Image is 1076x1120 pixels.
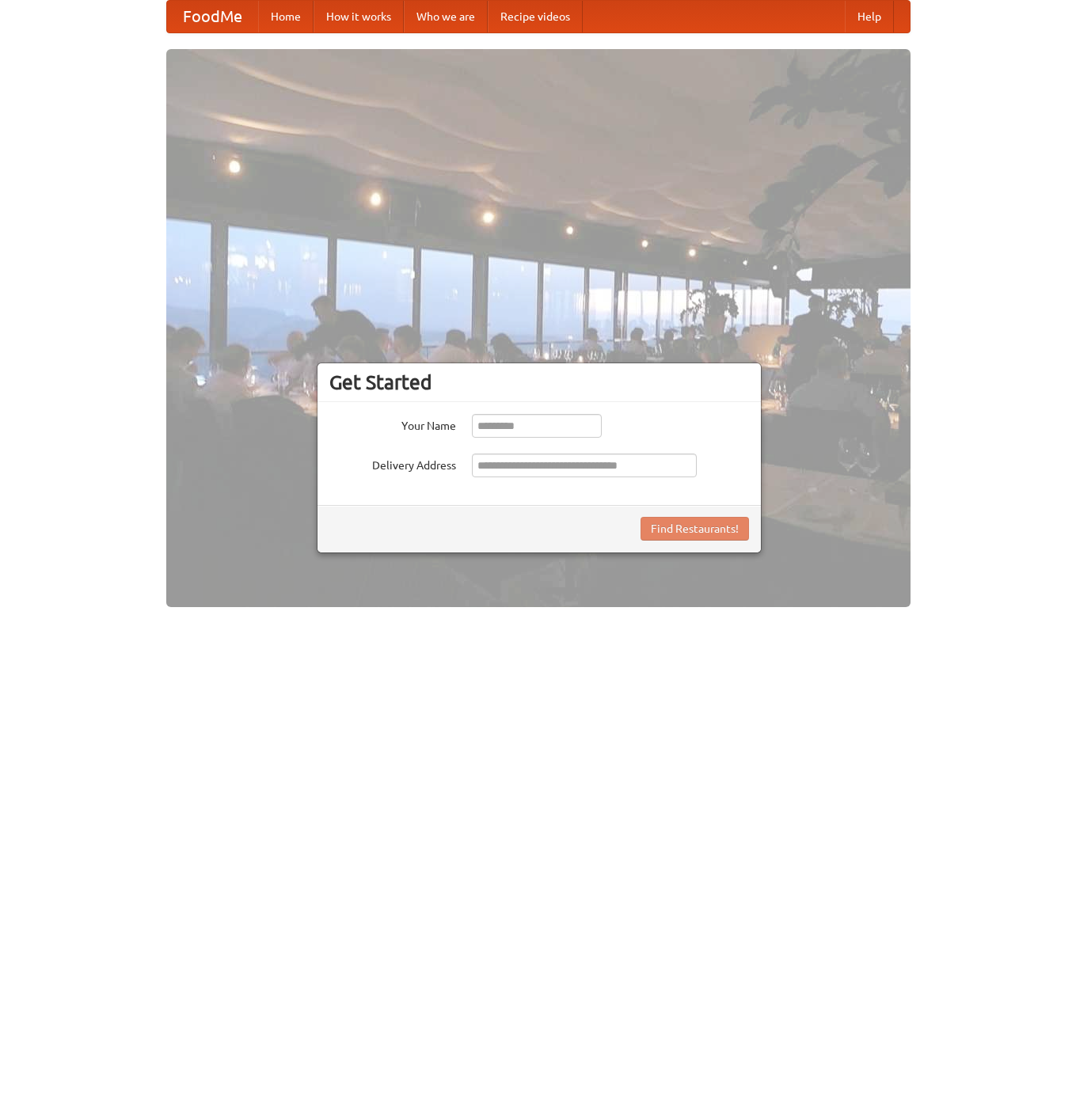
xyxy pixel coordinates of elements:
[488,1,583,32] a: Recipe videos
[404,1,488,32] a: Who we are
[329,414,456,434] label: Your Name
[641,517,749,541] button: Find Restaurants!
[845,1,894,32] a: Help
[329,454,456,473] label: Delivery Address
[167,1,258,32] a: FoodMe
[258,1,314,32] a: Home
[314,1,404,32] a: How it works
[329,370,749,394] h3: Get Started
